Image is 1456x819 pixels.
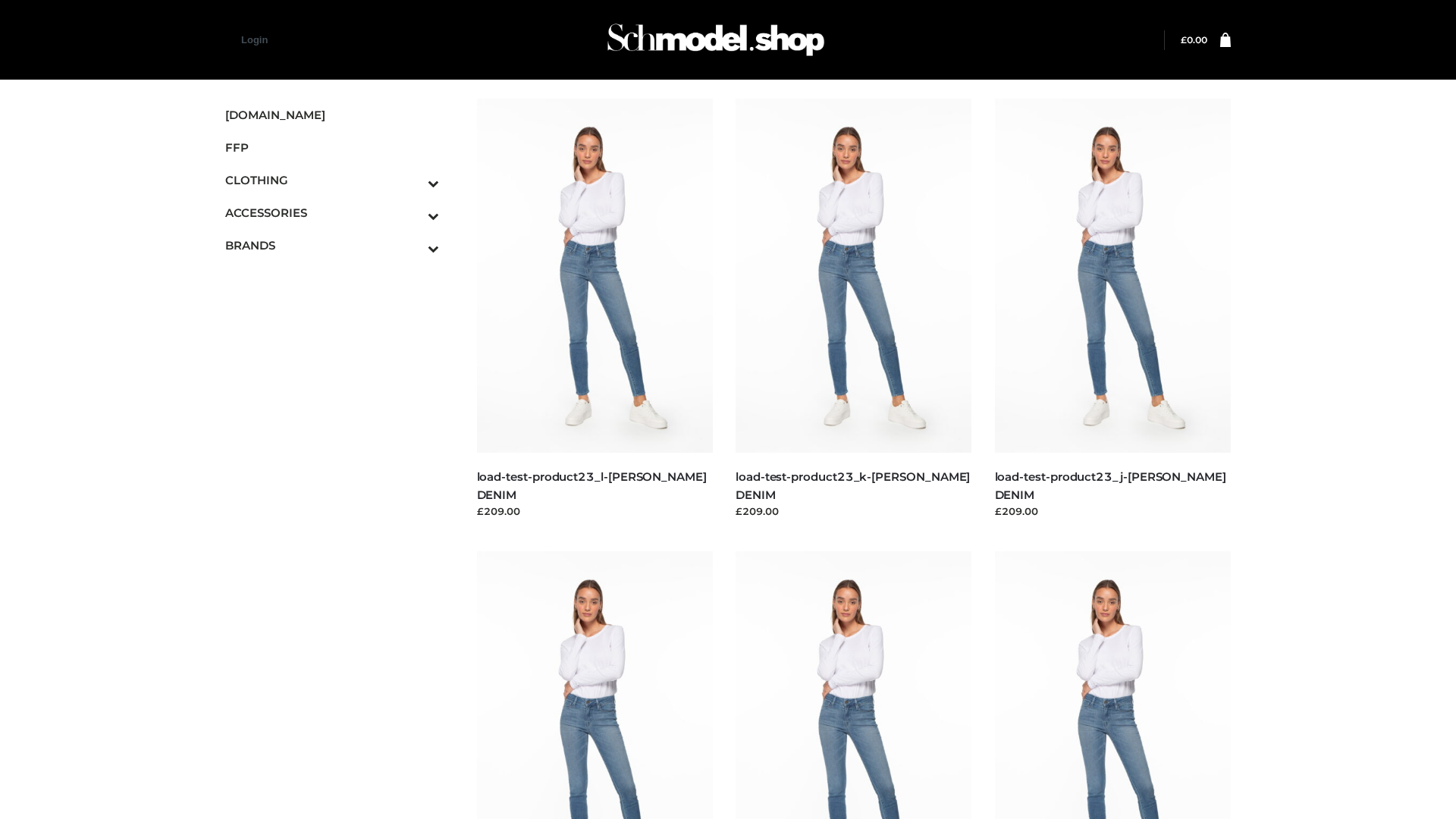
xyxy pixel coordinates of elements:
a: load-test-product23_j-[PERSON_NAME] DENIM [995,469,1226,501]
img: Schmodel Admin 964 [602,10,830,70]
span: CLOTHING [225,171,439,189]
a: load-test-product23_l-[PERSON_NAME] DENIM [477,469,707,501]
a: ACCESSORIESToggle Submenu [225,196,439,229]
button: Toggle Submenu [386,196,439,229]
span: BRANDS [225,237,439,254]
a: CLOTHINGToggle Submenu [225,164,439,196]
span: ACCESSORIES [225,204,439,221]
a: FFP [225,131,439,164]
div: £209.00 [736,504,972,519]
span: FFP [225,139,439,156]
a: £0.00 [1181,34,1207,45]
a: [DOMAIN_NAME] [225,99,439,131]
span: £ [1181,34,1187,45]
bdi: 0.00 [1181,34,1207,45]
button: Toggle Submenu [386,164,439,196]
a: Login [241,34,268,45]
span: [DOMAIN_NAME] [225,106,439,124]
button: Toggle Submenu [386,229,439,262]
div: £209.00 [477,504,714,519]
a: BRANDSToggle Submenu [225,229,439,262]
div: £209.00 [995,504,1232,519]
a: load-test-product23_k-[PERSON_NAME] DENIM [736,469,970,501]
